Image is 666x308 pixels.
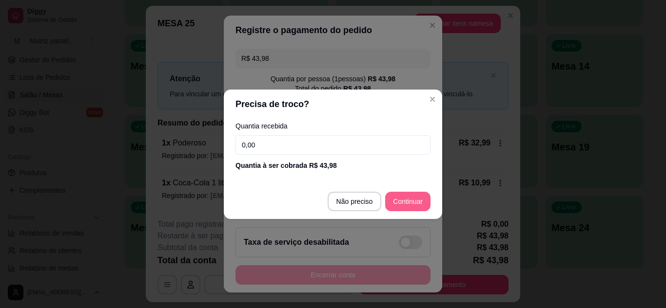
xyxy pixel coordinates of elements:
[224,90,442,119] header: Precisa de troco?
[235,161,431,170] div: Quantia à ser cobrada R$ 43,98
[328,192,382,211] button: Não preciso
[385,192,431,211] button: Continuar
[235,123,431,129] label: Quantia recebida
[425,91,440,107] button: Close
